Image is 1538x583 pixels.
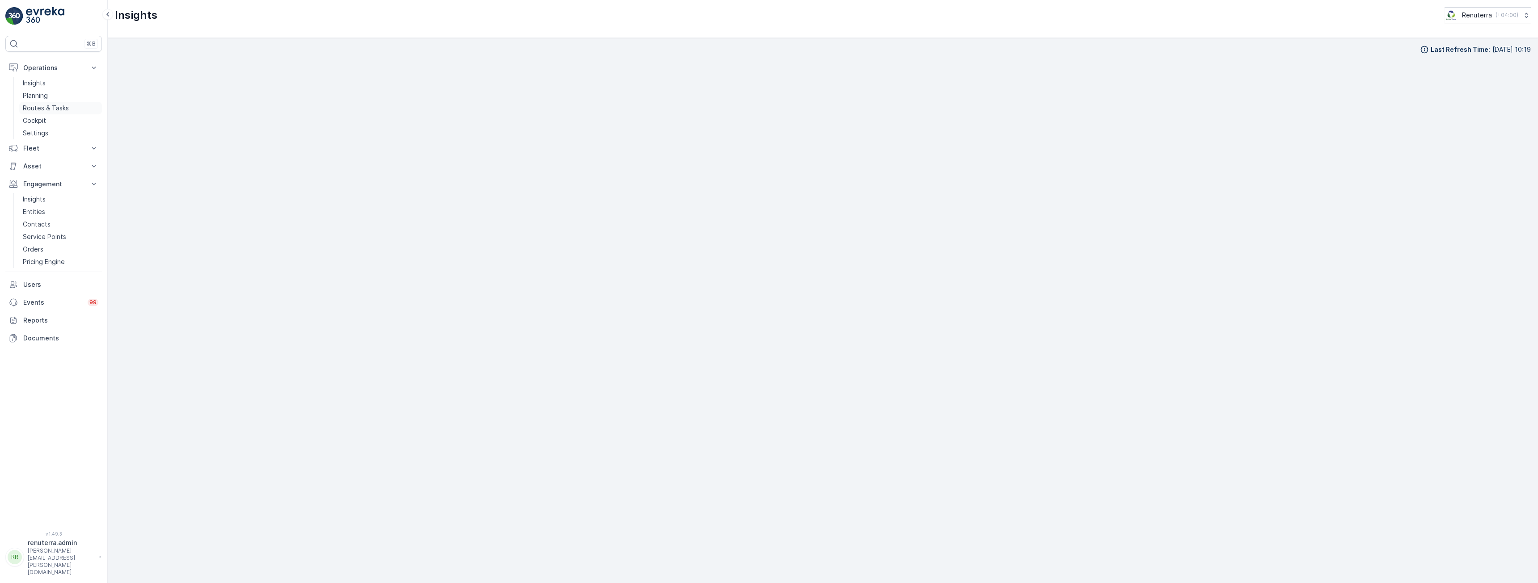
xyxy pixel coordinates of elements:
[23,195,46,204] p: Insights
[23,245,43,254] p: Orders
[26,7,64,25] img: logo_light-DOdMpM7g.png
[23,129,48,138] p: Settings
[5,157,102,175] button: Asset
[19,206,102,218] a: Entities
[5,139,102,157] button: Fleet
[23,207,45,216] p: Entities
[23,298,82,307] p: Events
[23,257,65,266] p: Pricing Engine
[23,334,98,343] p: Documents
[1431,45,1490,54] p: Last Refresh Time :
[23,91,48,100] p: Planning
[87,40,96,47] p: ⌘B
[23,116,46,125] p: Cockpit
[89,299,97,306] p: 99
[23,280,98,289] p: Users
[19,218,102,231] a: Contacts
[5,7,23,25] img: logo
[19,193,102,206] a: Insights
[1445,10,1458,20] img: Screenshot_2024-07-26_at_13.33.01.png
[5,531,102,537] span: v 1.49.3
[19,243,102,256] a: Orders
[1496,12,1518,19] p: ( +04:00 )
[23,180,84,189] p: Engagement
[19,231,102,243] a: Service Points
[19,256,102,268] a: Pricing Engine
[23,63,84,72] p: Operations
[23,162,84,171] p: Asset
[28,538,95,547] p: renuterra.admin
[5,276,102,294] a: Users
[23,232,66,241] p: Service Points
[19,127,102,139] a: Settings
[5,311,102,329] a: Reports
[1492,45,1531,54] p: [DATE] 10:19
[8,550,22,564] div: RR
[5,329,102,347] a: Documents
[5,294,102,311] a: Events99
[28,547,95,576] p: [PERSON_NAME][EMAIL_ADDRESS][PERSON_NAME][DOMAIN_NAME]
[19,114,102,127] a: Cockpit
[23,144,84,153] p: Fleet
[1445,7,1531,23] button: Renuterra(+04:00)
[19,77,102,89] a: Insights
[23,79,46,88] p: Insights
[5,538,102,576] button: RRrenuterra.admin[PERSON_NAME][EMAIL_ADDRESS][PERSON_NAME][DOMAIN_NAME]
[115,8,157,22] p: Insights
[5,59,102,77] button: Operations
[23,316,98,325] p: Reports
[23,104,69,113] p: Routes & Tasks
[19,89,102,102] a: Planning
[5,175,102,193] button: Engagement
[23,220,51,229] p: Contacts
[19,102,102,114] a: Routes & Tasks
[1462,11,1492,20] p: Renuterra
